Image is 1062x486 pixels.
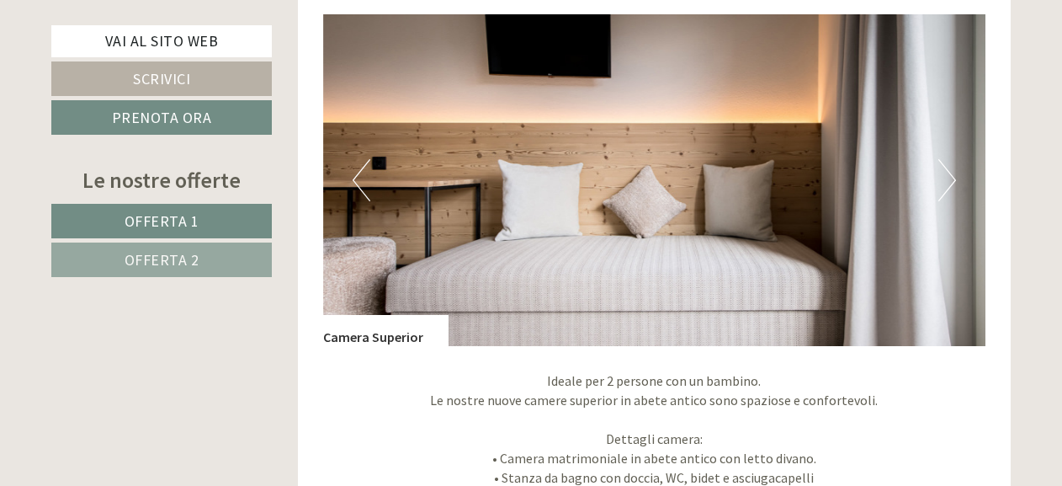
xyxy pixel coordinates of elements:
[287,13,377,41] div: mercoledì
[51,164,272,195] div: Le nostre offerte
[938,159,956,201] button: Next
[25,49,247,62] div: Inso Sonnenheim
[575,439,664,473] button: Invia
[51,100,272,135] a: Prenota ora
[13,45,256,97] div: Buon giorno, come possiamo aiutarla?
[125,211,199,231] span: Offerta 1
[323,315,449,347] div: Camera Superior
[353,159,370,201] button: Previous
[323,14,986,346] img: image
[51,25,272,57] a: Vai al sito web
[125,250,199,270] span: Offerta 2
[25,82,247,93] small: 11:11
[51,61,272,96] a: Scrivici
